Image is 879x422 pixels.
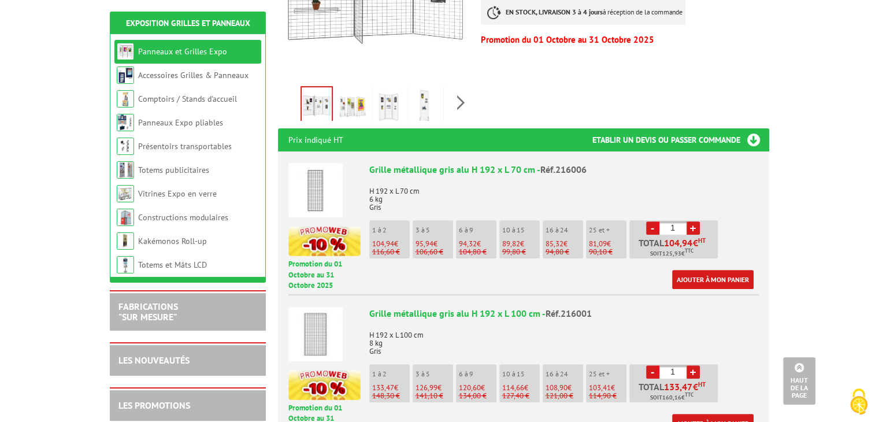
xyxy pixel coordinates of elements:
img: Kakémonos Roll-up [117,232,134,250]
p: 148,30 € [372,392,410,400]
a: Kakémonos Roll-up [138,236,207,246]
p: 6 à 9 [459,370,496,378]
p: 10 à 15 [502,370,540,378]
img: Grille métallique gris alu H 192 x L 70 cm [288,163,343,217]
img: Présentoirs transportables [117,138,134,155]
p: € [372,384,410,392]
span: 89,82 [502,239,520,249]
span: 108,90 [546,383,568,393]
p: 121,00 € [546,392,583,400]
span: 104,94 [664,238,693,247]
p: € [502,240,540,248]
button: Cookies (modaal venster) [839,383,879,422]
img: promotion [288,226,361,256]
a: Comptoirs / Stands d'accueil [138,94,237,104]
p: € [546,384,583,392]
p: 127,40 € [502,392,540,400]
img: Accessoires Grilles & Panneaux [117,66,134,84]
p: H 192 x L 70 cm 6 kg Gris [369,179,759,212]
p: 3 à 5 [416,226,453,234]
span: 126,99 [416,383,437,393]
img: Panneaux et Grilles Expo [117,43,134,60]
span: Réf.216006 [540,164,587,175]
p: 141,10 € [416,392,453,400]
p: 116,60 € [372,248,410,256]
a: Haut de la page [783,357,815,405]
p: 1 à 2 [372,370,410,378]
span: 81,09 [589,239,607,249]
a: LES NOUVEAUTÉS [118,354,190,366]
a: LES PROMOTIONS [118,399,190,411]
p: 6 à 9 [459,226,496,234]
sup: HT [698,236,706,245]
img: Grille métallique gris alu H 192 x L 100 cm [288,307,343,361]
a: + [687,365,700,379]
strong: EN STOCK, LIVRAISON 3 à 4 jours [506,8,603,16]
p: € [459,240,496,248]
p: € [416,384,453,392]
p: € [546,240,583,248]
p: 25 et + [589,226,626,234]
a: Présentoirs transportables [138,141,232,151]
p: 10 à 15 [502,226,540,234]
p: 99,80 € [502,248,540,256]
span: Soit € [650,249,693,258]
sup: HT [698,380,706,388]
p: € [372,240,410,248]
a: Panneaux Expo pliables [138,117,223,128]
img: Cookies (modaal venster) [844,387,873,416]
p: Total [632,382,718,402]
img: Vitrines Expo en verre [117,185,134,202]
a: Constructions modulaires [138,212,228,223]
span: 133,47 [664,382,693,391]
a: Ajouter à mon panier [672,270,754,289]
p: 134,00 € [459,392,496,400]
span: 103,41 [589,383,611,393]
a: - [646,221,659,235]
p: 94,80 € [546,248,583,256]
sup: TTC [685,391,693,398]
img: Totems et Mâts LCD [117,256,134,273]
img: Comptoirs / Stands d'accueil [117,90,134,108]
p: 16 à 24 [546,226,583,234]
p: 90,10 € [589,248,626,256]
span: Soit € [650,393,693,402]
span: 120,60 [459,383,481,393]
h3: Etablir un devis ou passer commande [592,128,769,151]
span: 85,32 [546,239,563,249]
p: 106,60 € [416,248,453,256]
div: Grille métallique gris alu H 192 x L 100 cm - [369,307,759,320]
span: € [693,238,698,247]
p: 104,80 € [459,248,496,256]
p: € [459,384,496,392]
a: Vitrines Expo en verre [138,188,217,199]
div: Grille métallique gris alu H 192 x L 70 cm - [369,163,759,176]
p: H 192 x L 100 cm 8 kg Gris [369,323,759,356]
img: grilles_exposition_2160006_1bis.jpg [339,88,366,124]
img: Panneaux Expo pliables [117,114,134,131]
img: promotion [288,370,361,400]
sup: TTC [685,247,693,254]
p: Total [632,238,718,258]
span: 104,94 [372,239,394,249]
p: Promotion du 01 Octobre au 31 Octobre 2025 [288,259,361,291]
a: + [687,221,700,235]
span: € [693,382,698,391]
span: 94,32 [459,239,477,249]
span: 95,94 [416,239,433,249]
img: grilles_exposition_216006.jpg [302,87,332,123]
p: 114,90 € [589,392,626,400]
img: Constructions modulaires [117,209,134,226]
span: 133,47 [372,383,394,393]
span: 160,16 [662,393,681,402]
a: Panneaux et Grilles Expo [138,46,227,57]
img: Totems publicitaires [117,161,134,179]
p: 1 à 2 [372,226,410,234]
span: 114,66 [502,383,524,393]
p: € [502,384,540,392]
span: Réf.216001 [546,308,592,319]
p: Promotion du 01 Octobre au 31 Octobre 2025 [481,36,769,43]
a: - [646,365,659,379]
a: Totems publicitaires [138,165,209,175]
p: 16 à 24 [546,370,583,378]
